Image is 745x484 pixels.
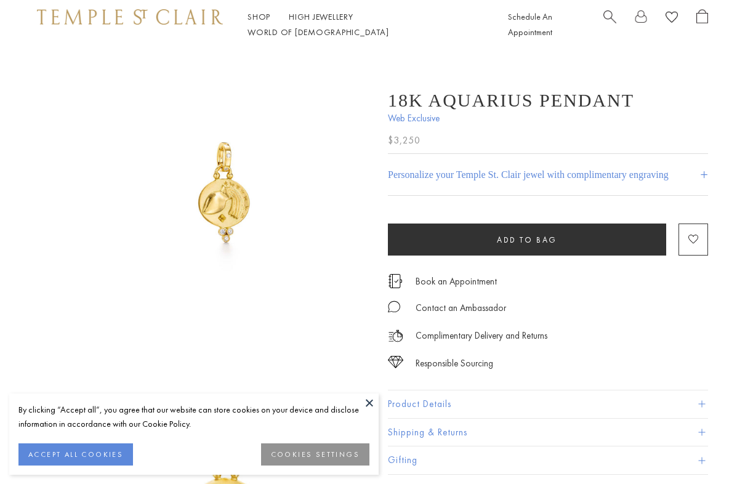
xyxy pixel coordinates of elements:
img: 18K Aquarius Pendant [80,49,369,339]
button: ACCEPT ALL COOKIES [18,443,133,466]
h4: Personalize your Temple St. Clair jewel with complimentary engraving [388,167,669,182]
p: Complimentary Delivery and Returns [416,328,547,344]
h4: + [700,163,708,186]
a: View Wishlist [666,9,678,28]
iframe: Gorgias live chat messenger [683,426,733,472]
span: Web Exclusive [388,111,708,126]
button: Shipping & Returns [388,419,708,446]
button: Product Details [388,390,708,418]
button: Add to bag [388,224,666,256]
img: icon_sourcing.svg [388,356,403,368]
h1: 18K Aquarius Pendant [388,90,634,111]
a: High JewelleryHigh Jewellery [289,11,353,22]
img: Temple St. Clair [37,9,223,24]
img: icon_appointment.svg [388,274,403,288]
a: ShopShop [248,11,270,22]
nav: Main navigation [248,9,480,40]
a: Schedule An Appointment [508,11,552,38]
button: Gifting [388,446,708,474]
div: Contact an Ambassador [416,300,506,316]
a: Search [603,9,616,40]
img: MessageIcon-01_2.svg [388,300,400,313]
button: COOKIES SETTINGS [261,443,369,466]
a: Open Shopping Bag [696,9,708,40]
span: $3,250 [388,132,421,148]
img: icon_delivery.svg [388,328,403,344]
a: Book an Appointment [416,275,497,288]
div: Responsible Sourcing [416,356,493,371]
span: Add to bag [497,235,557,245]
div: By clicking “Accept all”, you agree that our website can store cookies on your device and disclos... [18,403,369,431]
a: World of [DEMOGRAPHIC_DATA]World of [DEMOGRAPHIC_DATA] [248,26,389,38]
